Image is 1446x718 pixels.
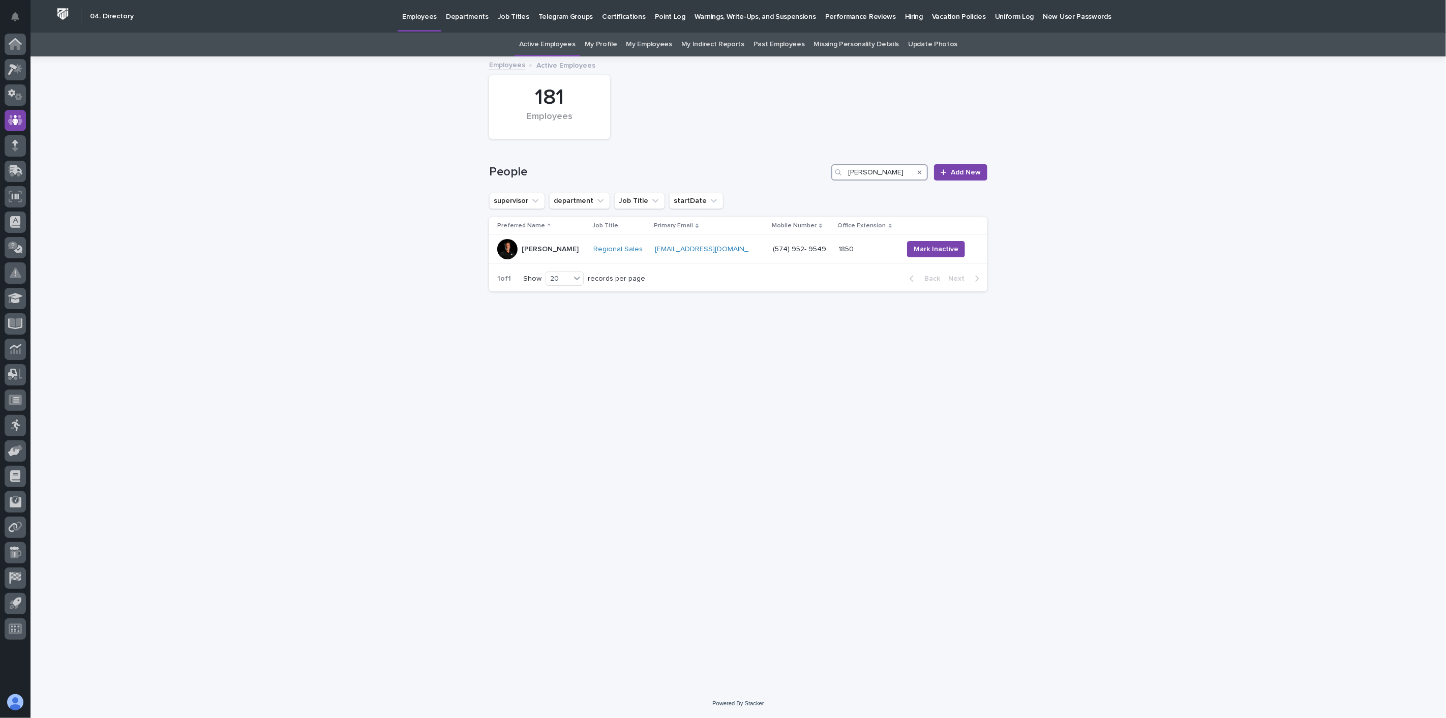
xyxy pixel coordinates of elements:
[948,275,971,282] span: Next
[489,235,987,264] tr: [PERSON_NAME]Regional Sales [EMAIL_ADDRESS][DOMAIN_NAME] (574) 952- 954918501850 Mark Inactive
[593,245,643,254] a: Regional Sales
[754,33,805,56] a: Past Employees
[588,275,645,283] p: records per page
[489,193,545,209] button: supervisor
[654,220,693,231] p: Primary Email
[519,33,576,56] a: Active Employees
[814,33,899,56] a: Missing Personality Details
[626,33,672,56] a: My Employees
[536,59,595,70] p: Active Employees
[772,220,817,231] p: Mobile Number
[839,243,856,254] p: 1850
[497,220,545,231] p: Preferred Name
[934,164,987,181] a: Add New
[5,692,26,713] button: users-avatar
[506,85,593,110] div: 181
[592,220,618,231] p: Job Title
[831,164,928,181] input: Search
[773,246,826,253] a: (574) 952- 9549
[614,193,665,209] button: Job Title
[918,275,940,282] span: Back
[522,245,579,254] p: [PERSON_NAME]
[523,275,541,283] p: Show
[5,6,26,27] button: Notifications
[669,193,724,209] button: startDate
[13,12,26,28] div: Notifications
[489,165,827,179] h1: People
[712,700,764,706] a: Powered By Stacker
[489,58,525,70] a: Employees
[914,244,958,254] span: Mark Inactive
[549,193,610,209] button: department
[655,246,770,253] a: [EMAIL_ADDRESS][DOMAIN_NAME]
[90,12,134,21] h2: 04. Directory
[506,111,593,133] div: Employees
[681,33,744,56] a: My Indirect Reports
[546,274,570,284] div: 20
[951,169,981,176] span: Add New
[585,33,617,56] a: My Profile
[908,33,957,56] a: Update Photos
[53,5,72,23] img: Workspace Logo
[489,266,519,291] p: 1 of 1
[901,274,944,283] button: Back
[838,220,886,231] p: Office Extension
[907,241,965,257] button: Mark Inactive
[944,274,987,283] button: Next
